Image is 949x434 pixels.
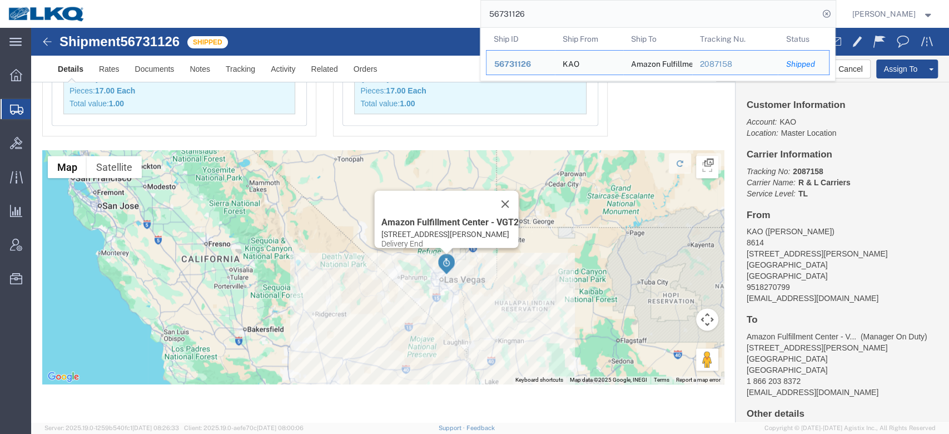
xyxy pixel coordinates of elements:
[439,425,466,431] a: Support
[852,8,916,20] span: Matt Harvey
[699,58,770,70] div: 2087158
[692,28,778,50] th: Tracking Nu.
[554,28,623,50] th: Ship From
[562,51,579,75] div: KAO
[494,60,531,68] span: 56731126
[623,28,692,50] th: Ship To
[257,425,304,431] span: [DATE] 08:00:06
[778,28,829,50] th: Status
[132,425,179,431] span: [DATE] 08:26:33
[494,58,547,70] div: 56731126
[852,7,934,21] button: [PERSON_NAME]
[481,1,819,27] input: Search for shipment number, reference number
[786,58,821,70] div: Shipped
[486,28,555,50] th: Ship ID
[44,425,179,431] span: Server: 2025.19.0-1259b540fc1
[631,51,684,75] div: Amazon Fulfillment Center - VGT2
[184,425,304,431] span: Client: 2025.19.0-aefe70c
[486,28,835,81] table: Search Results
[31,28,949,422] iframe: FS Legacy Container
[764,423,936,433] span: Copyright © [DATE]-[DATE] Agistix Inc., All Rights Reserved
[466,425,494,431] a: Feedback
[8,6,86,22] img: logo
